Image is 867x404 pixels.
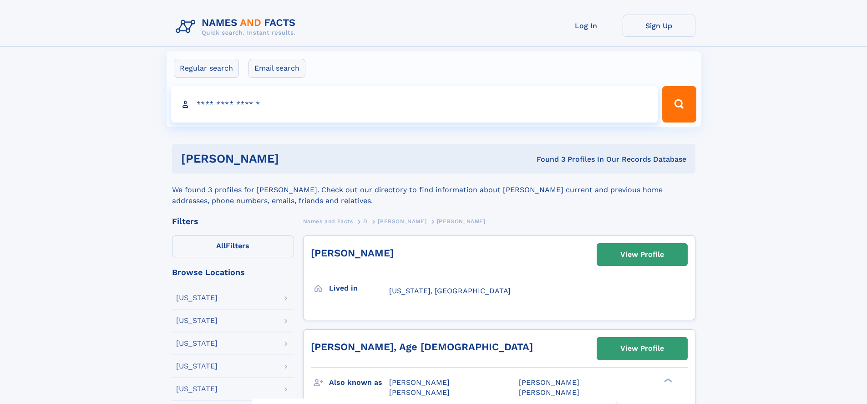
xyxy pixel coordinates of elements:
[176,317,218,324] div: [US_STATE]
[171,86,659,123] input: search input
[176,340,218,347] div: [US_STATE]
[389,286,511,295] span: [US_STATE], [GEOGRAPHIC_DATA]
[389,388,450,397] span: [PERSON_NAME]
[378,215,426,227] a: [PERSON_NAME]
[181,153,408,164] h1: [PERSON_NAME]
[311,341,533,353] a: [PERSON_NAME], Age [DEMOGRAPHIC_DATA]
[172,15,303,39] img: Logo Names and Facts
[437,218,486,225] span: [PERSON_NAME]
[176,294,218,302] div: [US_STATE]
[623,15,695,37] a: Sign Up
[662,86,696,123] button: Search Button
[620,244,664,265] div: View Profile
[329,375,389,390] h3: Also known as
[174,59,239,78] label: Regular search
[597,244,687,266] a: View Profile
[172,268,294,276] div: Browse Locations
[172,235,294,257] label: Filters
[329,281,389,296] h3: Lived in
[620,338,664,359] div: View Profile
[176,385,218,393] div: [US_STATE]
[519,378,579,387] span: [PERSON_NAME]
[550,15,623,37] a: Log In
[172,174,695,206] div: We found 3 profiles for [PERSON_NAME]. Check out our directory to find information about [PERSON_...
[519,388,579,397] span: [PERSON_NAME]
[363,218,368,225] span: D
[176,363,218,370] div: [US_STATE]
[363,215,368,227] a: D
[248,59,305,78] label: Email search
[408,154,686,164] div: Found 3 Profiles In Our Records Database
[216,241,226,250] span: All
[172,217,294,225] div: Filters
[389,378,450,387] span: [PERSON_NAME]
[378,218,426,225] span: [PERSON_NAME]
[662,377,673,383] div: ❯
[303,215,353,227] a: Names and Facts
[597,338,687,359] a: View Profile
[311,247,394,259] a: [PERSON_NAME]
